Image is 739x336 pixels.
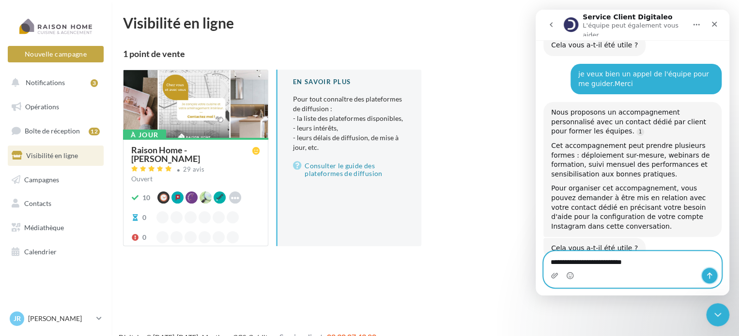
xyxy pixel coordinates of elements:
[24,199,51,207] span: Contacts
[6,242,106,262] a: Calendrier
[6,218,106,238] a: Médiathèque
[6,97,106,117] a: Opérations
[293,123,406,133] li: - leurs intérêts,
[8,46,104,62] button: Nouvelle campagne
[536,10,729,295] iframe: Intercom live chat
[131,164,260,176] a: 29 avis
[26,78,65,87] span: Notifications
[24,248,57,256] span: Calendrier
[293,114,406,123] li: - la liste des plateformes disponibles,
[6,146,106,166] a: Visibilité en ligne
[142,233,146,242] div: 0
[89,128,100,135] div: 12
[6,170,106,190] a: Campagnes
[8,309,104,328] a: Jr [PERSON_NAME]
[24,175,59,183] span: Campagnes
[293,94,406,152] p: Pour tout connaître des plateformes de diffusion :
[28,314,92,323] p: [PERSON_NAME]
[6,73,102,93] button: Notifications 3
[123,49,669,58] div: 1 point de vente
[142,193,150,203] div: 10
[25,127,80,135] span: Boîte de réception
[6,193,106,214] a: Contacts
[24,223,64,232] span: Médiathèque
[183,166,204,173] div: 29 avis
[706,303,729,326] iframe: Intercom live chat
[123,130,166,140] div: À jour
[293,133,406,152] li: - leurs délais de diffusion, de mise à jour, etc.
[14,314,21,323] span: Jr
[293,160,406,179] a: Consulter le guide des plateformes de diffusion
[25,102,59,111] span: Opérations
[6,120,106,141] a: Boîte de réception12
[131,146,252,163] div: Raison Home - [PERSON_NAME]
[91,79,98,87] div: 3
[131,175,153,183] span: Ouvert
[123,15,727,30] div: Visibilité en ligne
[293,77,406,87] div: En savoir plus
[142,213,146,222] div: 0
[26,151,78,160] span: Visibilité en ligne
